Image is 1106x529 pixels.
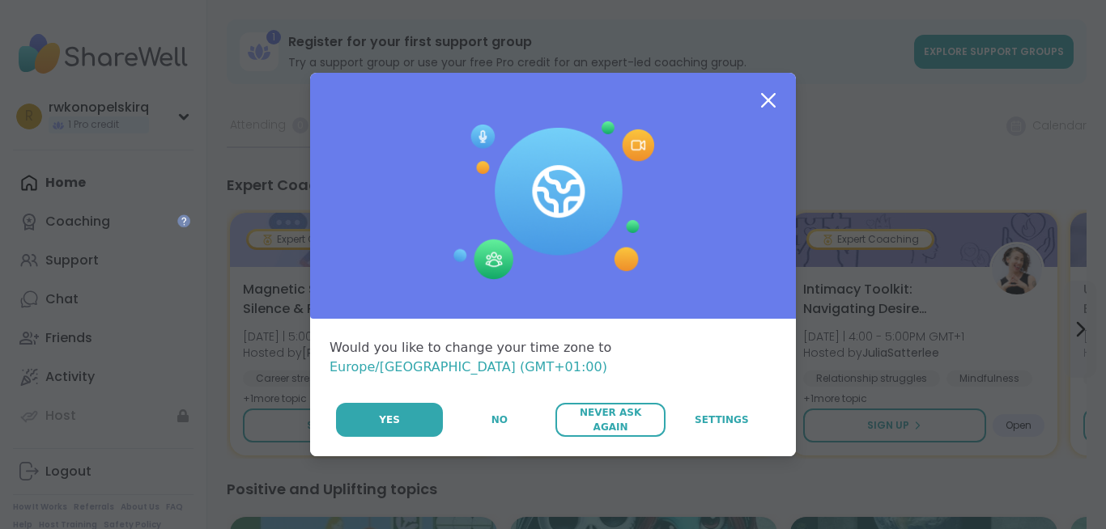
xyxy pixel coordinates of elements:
[695,413,749,427] span: Settings
[445,403,554,437] button: No
[330,338,776,377] div: Would you like to change your time zone to
[555,403,665,437] button: Never Ask Again
[330,359,607,375] span: Europe/[GEOGRAPHIC_DATA] (GMT+01:00)
[491,413,508,427] span: No
[336,403,443,437] button: Yes
[452,121,654,280] img: Session Experience
[379,413,400,427] span: Yes
[564,405,657,434] span: Never Ask Again
[177,214,190,227] iframe: Spotlight
[667,403,776,437] a: Settings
